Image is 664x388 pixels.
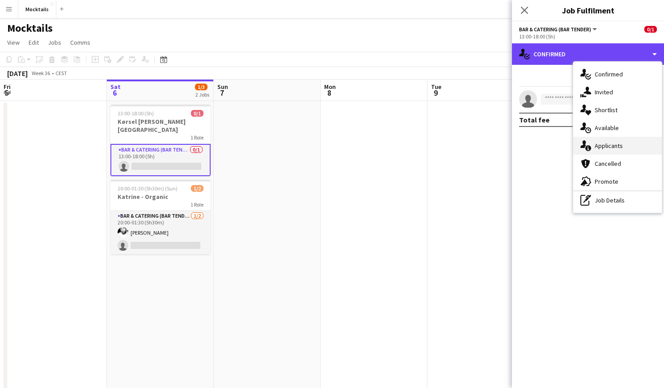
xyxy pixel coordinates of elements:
span: Sat [110,83,121,91]
span: Promote [595,177,618,186]
div: [DATE] [7,69,28,78]
h1: Mocktails [7,21,53,35]
span: Tue [431,83,441,91]
span: 1 Role [190,201,203,208]
span: View [7,38,20,46]
app-job-card: 20:00-01:30 (5h30m) (Sun)1/2Katrine - Organic1 RoleBar & Catering (Bar Tender)1/220:00-01:30 (5h3... [110,180,211,254]
div: Job Details [573,191,662,209]
span: Fri [4,83,11,91]
span: Confirmed [595,70,623,78]
span: 13:00-18:00 (5h) [118,110,154,117]
div: 13:00-18:00 (5h) [519,33,657,40]
span: Available [595,124,619,132]
div: Confirmed [512,43,664,65]
app-job-card: 13:00-18:00 (5h)0/1Kørsel [PERSON_NAME] [GEOGRAPHIC_DATA]1 RoleBar & Catering (Bar Tender)0/113:0... [110,105,211,176]
app-card-role: Bar & Catering (Bar Tender)0/113:00-18:00 (5h) [110,144,211,176]
a: View [4,37,23,48]
app-card-role: Bar & Catering (Bar Tender)1/220:00-01:30 (5h30m)[PERSON_NAME] [110,211,211,254]
div: Total fee [519,115,550,124]
span: Edit [29,38,39,46]
span: 20:00-01:30 (5h30m) (Sun) [118,185,178,192]
a: Jobs [44,37,65,48]
span: Week 36 [30,70,52,76]
span: Sun [217,83,228,91]
div: 2 Jobs [195,91,209,98]
span: Cancelled [595,160,621,168]
span: 0/1 [191,110,203,117]
button: Bar & Catering (Bar Tender) [519,26,598,33]
h3: Katrine - Organic [110,193,211,201]
span: Shortlist [595,106,617,114]
h3: Job Fulfilment [512,4,664,16]
a: Comms [67,37,94,48]
span: Comms [70,38,90,46]
span: 1/3 [195,84,207,90]
span: Jobs [48,38,61,46]
span: 1 Role [190,134,203,141]
span: Mon [324,83,336,91]
span: Bar & Catering (Bar Tender) [519,26,591,33]
button: Mocktails [18,0,56,18]
span: 1/2 [191,185,203,192]
span: 8 [323,88,336,98]
div: CEST [55,70,67,76]
h3: Kørsel [PERSON_NAME] [GEOGRAPHIC_DATA] [110,118,211,134]
span: Applicants [595,142,623,150]
span: 7 [216,88,228,98]
span: 5 [2,88,11,98]
span: 6 [109,88,121,98]
span: 0/1 [644,26,657,33]
span: 9 [430,88,441,98]
a: Edit [25,37,42,48]
span: Invited [595,88,613,96]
